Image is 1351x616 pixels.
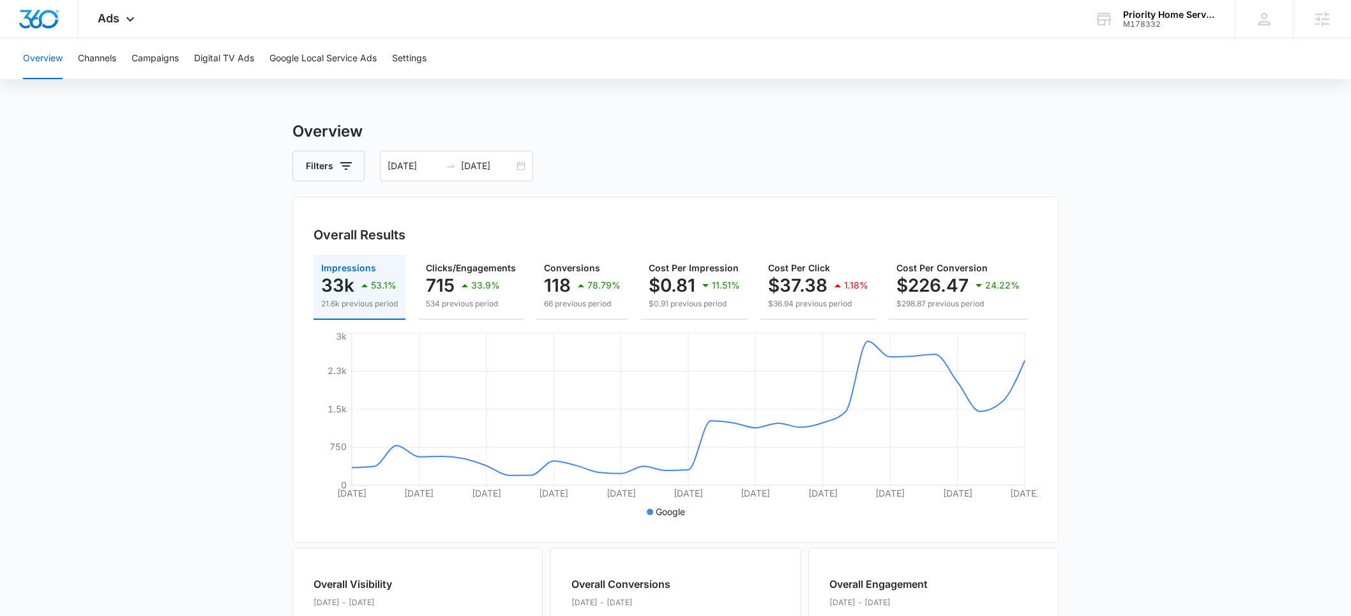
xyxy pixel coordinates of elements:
[674,488,703,499] tspan: [DATE]
[292,151,365,181] button: Filters
[78,38,116,79] button: Channels
[329,441,347,452] tspan: 750
[896,298,1020,310] p: $298.87 previous period
[808,488,838,499] tspan: [DATE]
[649,262,739,273] span: Cost Per Impression
[446,161,456,171] span: swap-right
[328,403,347,414] tspan: 1.5k
[1123,10,1216,20] div: account name
[341,479,347,490] tspan: 0
[544,275,571,296] p: 118
[321,262,376,273] span: Impressions
[829,597,928,608] p: [DATE] - [DATE]
[292,120,1059,143] h3: Overview
[985,281,1020,290] p: 24.22%
[98,11,119,25] span: Ads
[426,262,516,273] span: Clicks/Engagements
[336,331,347,342] tspan: 3k
[768,262,830,273] span: Cost Per Click
[571,597,670,608] p: [DATE] - [DATE]
[132,38,179,79] button: Campaigns
[461,159,514,173] input: End date
[426,298,516,310] p: 534 previous period
[896,262,988,273] span: Cost Per Conversion
[544,262,600,273] span: Conversions
[1123,20,1216,29] div: account id
[313,576,421,592] h2: Overall Visibility
[388,159,441,173] input: Start date
[768,298,868,310] p: $36.94 previous period
[712,281,740,290] p: 11.51%
[844,281,868,290] p: 1.18%
[539,488,568,499] tspan: [DATE]
[1010,488,1039,499] tspan: [DATE]
[943,488,972,499] tspan: [DATE]
[472,488,501,499] tspan: [DATE]
[446,161,456,171] span: to
[571,576,670,592] h2: Overall Conversions
[426,275,455,296] p: 715
[741,488,770,499] tspan: [DATE]
[768,275,827,296] p: $37.38
[875,488,905,499] tspan: [DATE]
[321,275,354,296] p: 33k
[313,597,421,608] p: [DATE] - [DATE]
[656,505,685,518] p: Google
[23,38,63,79] button: Overview
[649,275,695,296] p: $0.81
[404,488,434,499] tspan: [DATE]
[607,488,636,499] tspan: [DATE]
[544,298,621,310] p: 66 previous period
[313,225,405,244] h3: Overall Results
[194,38,254,79] button: Digital TV Ads
[328,365,347,376] tspan: 2.3k
[471,281,500,290] p: 33.9%
[649,298,740,310] p: $0.91 previous period
[269,38,377,79] button: Google Local Service Ads
[587,281,621,290] p: 78.79%
[392,38,426,79] button: Settings
[321,298,398,310] p: 21.6k previous period
[371,281,396,290] p: 53.1%
[896,275,969,296] p: $226.47
[829,576,928,592] h2: Overall Engagement
[337,488,366,499] tspan: [DATE]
